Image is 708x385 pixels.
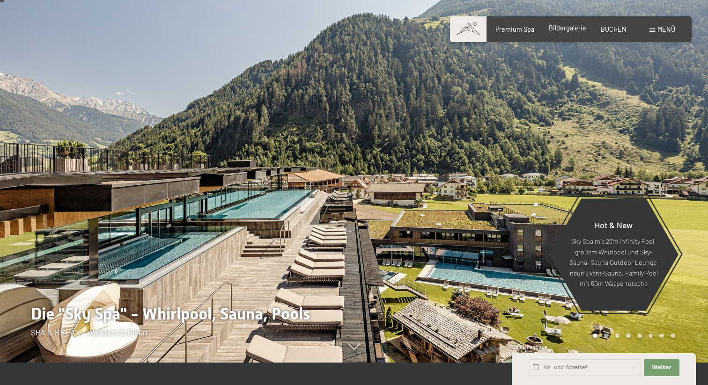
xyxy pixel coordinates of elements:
div: Carousel Page 8 [671,334,675,338]
span: Schnellanfrage [512,344,547,350]
div: Carousel Page 6 [649,334,653,338]
div: Carousel Page 3 [615,334,620,338]
span: Hot & New [595,220,633,230]
div: Carousel Page 4 [626,334,631,338]
button: Weiter [644,359,679,376]
div: Carousel Page 2 [604,334,609,338]
a: Hot & New Sky Spa mit 23m Infinity Pool, großem Whirlpool und Sky-Sauna, Sauna Outdoor Lounge, ne... [548,198,679,311]
div: Carousel Page 1 (Current Slide) [593,334,597,338]
span: Weiter [652,364,671,371]
a: Premium Spa [495,25,534,33]
div: Carousel Pagination [590,334,675,338]
div: Carousel Page 5 [637,334,642,338]
a: BUCHEN [601,25,627,33]
p: Sky Spa mit 23m Infinity Pool, großem Whirlpool und Sky-Sauna, Sauna Outdoor Lounge, neue Event-S... [569,236,658,289]
div: Carousel Page 7 [659,334,664,338]
a: Bildergalerie [549,24,586,32]
span: Menü [657,25,675,33]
